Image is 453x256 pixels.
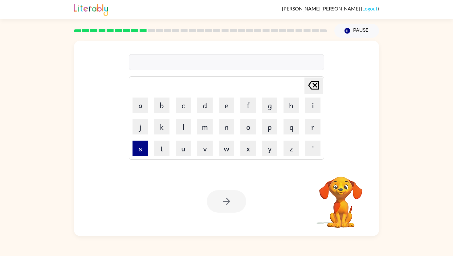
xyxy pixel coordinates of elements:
[284,119,299,134] button: q
[284,141,299,156] button: z
[219,141,234,156] button: w
[262,119,277,134] button: p
[219,98,234,113] button: e
[334,24,379,38] button: Pause
[282,6,361,11] span: [PERSON_NAME] [PERSON_NAME]
[176,98,191,113] button: c
[133,141,148,156] button: s
[305,98,320,113] button: i
[197,141,213,156] button: v
[176,141,191,156] button: u
[310,167,372,229] video: Your browser must support playing .mp4 files to use Literably. Please try using another browser.
[262,141,277,156] button: y
[176,119,191,134] button: l
[154,119,169,134] button: k
[133,98,148,113] button: a
[362,6,377,11] a: Logout
[133,119,148,134] button: j
[262,98,277,113] button: g
[305,119,320,134] button: r
[219,119,234,134] button: n
[74,2,108,16] img: Literably
[240,141,256,156] button: x
[240,98,256,113] button: f
[305,141,320,156] button: '
[154,98,169,113] button: b
[240,119,256,134] button: o
[282,6,379,11] div: ( )
[197,98,213,113] button: d
[197,119,213,134] button: m
[284,98,299,113] button: h
[154,141,169,156] button: t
